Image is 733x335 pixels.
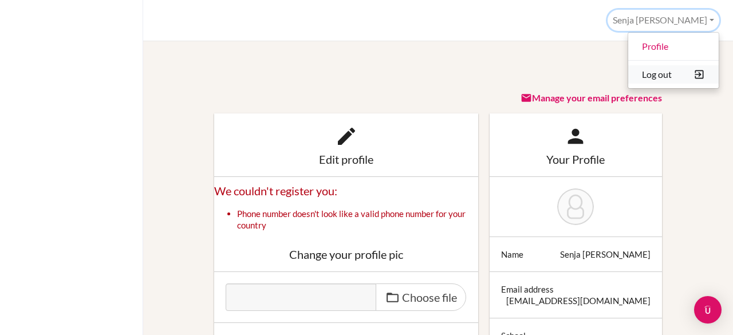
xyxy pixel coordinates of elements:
[628,65,719,84] button: Log out
[694,296,722,324] div: Open Intercom Messenger
[521,92,662,103] a: Manage your email preferences
[608,10,719,31] button: Senja [PERSON_NAME]
[501,249,523,260] div: Name
[628,37,719,56] a: Profile
[557,188,594,225] img: Senja Nadia Haryani
[506,295,651,306] div: [EMAIL_ADDRESS][DOMAIN_NAME]
[214,183,478,199] h2: We couldn't register you:
[226,153,467,165] div: Edit profile
[501,153,651,165] div: Your Profile
[501,283,554,295] div: Email address
[226,249,467,260] div: Change your profile pic
[628,32,719,89] ul: Senja [PERSON_NAME]
[560,249,651,260] div: Senja [PERSON_NAME]
[402,290,457,304] span: Choose file
[237,208,478,231] li: Phone number doesn't look like a valid phone number for your country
